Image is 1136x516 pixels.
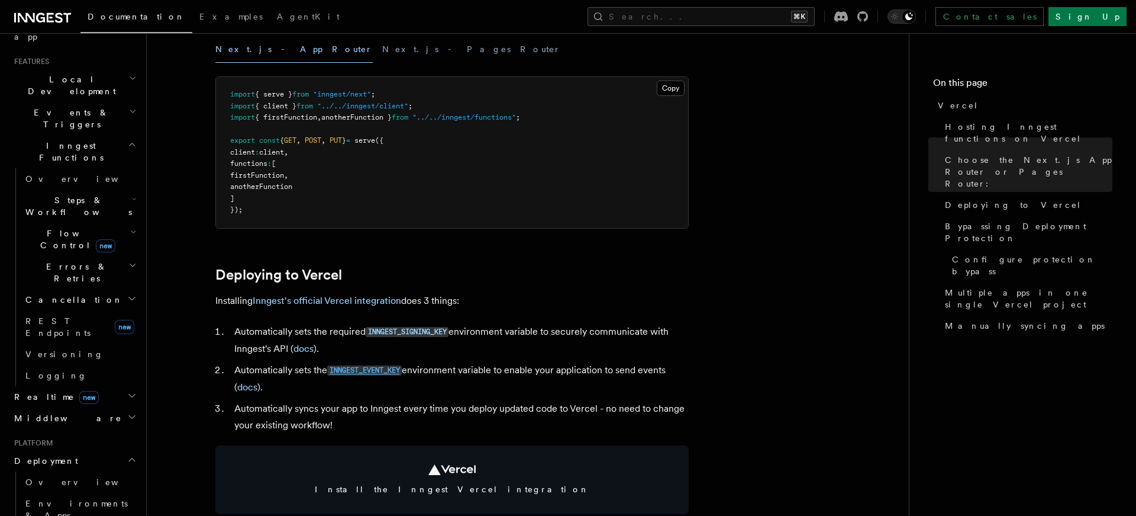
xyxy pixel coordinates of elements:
[887,9,916,24] button: Toggle dark mode
[293,343,314,354] a: docs
[115,320,134,334] span: new
[280,136,284,145] span: {
[945,199,1082,211] span: Deploying to Vercel
[938,100,979,111] span: Vercel
[21,223,139,256] button: Flow Controlnew
[940,149,1112,194] a: Choose the Next.js App Router or Pages Router:
[215,36,373,63] button: Next.js - App Router
[230,194,234,203] span: ]
[9,140,128,164] span: Inngest Functions
[80,4,192,33] a: Documentation
[21,256,139,289] button: Errors & Retries
[230,171,284,180] span: firstFunction
[270,4,347,32] a: AgentKit
[255,90,292,98] span: { serve }
[945,287,1112,310] span: Multiple apps in one single Vercel project
[21,168,139,190] a: Overview
[25,350,104,359] span: Versioning
[284,171,288,180] span: ,
[354,136,375,145] span: serve
[9,168,139,386] div: Inngest Functions
[21,227,130,251] span: Flow Control
[25,371,87,380] span: Logging
[588,7,815,26] button: Search...⌘K
[284,136,296,145] span: GET
[952,254,1112,277] span: Configure protection bypass
[267,159,272,168] span: :
[9,69,139,102] button: Local Development
[9,438,53,448] span: Platform
[21,194,132,218] span: Steps & Workflows
[346,136,350,145] span: =
[230,206,243,214] span: });
[366,326,448,337] a: INNGEST_SIGNING_KEY
[296,102,313,110] span: from
[945,220,1112,244] span: Bypassing Deployment Protection
[215,293,689,309] p: Installing does 3 things:
[330,136,342,145] span: PUT
[313,90,371,98] span: "inngest/next"
[371,90,375,98] span: ;
[272,159,276,168] span: [
[230,136,255,145] span: export
[21,294,123,306] span: Cancellation
[9,135,139,168] button: Inngest Functions
[327,364,402,376] a: INNGEST_EVENT_KEY
[947,249,1112,282] a: Configure protection bypass
[516,113,520,121] span: ;
[25,477,147,487] span: Overview
[9,107,129,130] span: Events & Triggers
[657,81,685,96] button: Copy
[255,102,296,110] span: { client }
[215,446,689,514] a: Install the Inngest Vercel integration
[933,95,1112,116] a: Vercel
[408,102,412,110] span: ;
[945,121,1112,145] span: Hosting Inngest functions on Vercel
[940,116,1112,149] a: Hosting Inngest functions on Vercel
[9,450,139,472] button: Deployment
[25,174,147,184] span: Overview
[88,12,185,21] span: Documentation
[933,76,1112,95] h4: On this page
[21,365,139,386] a: Logging
[255,113,317,121] span: { firstFunction
[9,102,139,135] button: Events & Triggers
[215,267,342,283] a: Deploying to Vercel
[21,472,139,493] a: Overview
[940,216,1112,249] a: Bypassing Deployment Protection
[791,11,808,23] kbd: ⌘K
[317,113,321,121] span: ,
[1048,7,1127,26] a: Sign Up
[317,102,408,110] span: "../../inngest/client"
[96,239,115,252] span: new
[25,316,91,338] span: REST Endpoints
[284,148,288,156] span: ,
[199,12,263,21] span: Examples
[9,386,139,408] button: Realtimenew
[940,315,1112,336] a: Manually syncing apps
[9,73,129,97] span: Local Development
[375,136,383,145] span: ({
[230,90,255,98] span: import
[940,282,1112,315] a: Multiple apps in one single Vercel project
[382,36,561,63] button: Next.js - Pages Router
[277,12,340,21] span: AgentKit
[935,7,1044,26] a: Contact sales
[21,261,128,284] span: Errors & Retries
[392,113,408,121] span: from
[945,154,1112,190] span: Choose the Next.js App Router or Pages Router:
[296,136,301,145] span: ,
[231,362,689,396] li: Automatically sets the environment variable to enable your application to send events ( ).
[940,194,1112,216] a: Deploying to Vercel
[292,90,309,98] span: from
[79,391,99,404] span: new
[327,366,402,376] code: INNGEST_EVENT_KEY
[342,136,346,145] span: }
[230,483,674,495] span: Install the Inngest Vercel integration
[305,136,321,145] span: POST
[230,182,292,191] span: anotherFunction
[21,344,139,365] a: Versioning
[945,320,1105,332] span: Manually syncing apps
[231,323,689,357] li: Automatically sets the required environment variable to securely communicate with Inngest's API ( ).
[9,391,99,403] span: Realtime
